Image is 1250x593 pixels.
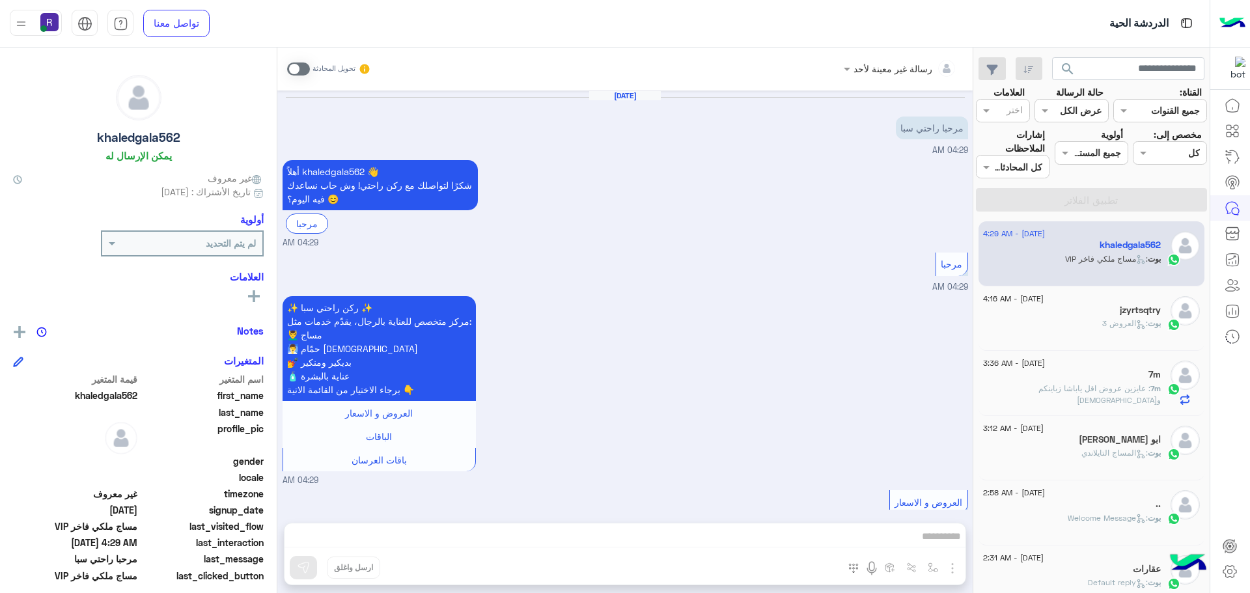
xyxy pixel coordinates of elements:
[366,431,392,442] span: الباقات
[237,325,264,337] h6: Notes
[932,145,968,155] span: 04:29 AM
[36,327,47,337] img: notes
[1154,128,1202,141] label: مخصص إلى:
[283,237,318,249] span: 04:29 AM
[283,296,476,401] p: 13/9/2025, 4:29 AM
[976,188,1207,212] button: تطبيق الفلاتر
[1109,15,1169,33] p: الدردشة الحية
[140,503,264,517] span: signup_date
[1167,253,1180,266] img: WhatsApp
[1180,85,1202,99] label: القناة:
[1052,57,1084,85] button: search
[140,471,264,484] span: locale
[140,406,264,419] span: last_name
[140,552,264,566] span: last_message
[1219,10,1245,37] img: Logo
[345,407,413,419] span: العروض و الاسعار
[941,258,962,269] span: مرحبا
[105,150,172,161] h6: يمكن الإرسال له
[1079,434,1161,445] h5: ابو القعقاع القاسمي
[1081,448,1148,458] span: : المساج التايلاندي
[896,117,968,139] p: 13/9/2025, 4:29 AM
[1167,512,1180,525] img: WhatsApp
[13,503,137,517] span: 2025-09-13T01:29:17.118Z
[208,171,264,185] span: غير معروف
[1007,103,1025,120] div: اختر
[1222,57,1245,80] img: 322853014244696
[1038,383,1161,405] span: عايزين عروض اقل ياباشا زباينكم واللهي
[13,519,137,533] span: مساج ملكي فاخر VIP
[140,422,264,452] span: profile_pic
[1156,499,1161,510] h5: ..
[97,130,180,145] h5: khaledgala562
[1101,128,1123,141] label: أولوية
[13,487,137,501] span: غير معروف
[1088,577,1148,587] span: : Default reply
[976,128,1045,156] label: إشارات الملاحظات
[1171,231,1200,260] img: defaultAdmin.png
[224,355,264,366] h6: المتغيرات
[983,552,1044,564] span: [DATE] - 2:31 AM
[1068,513,1148,523] span: : Welcome Message
[140,487,264,501] span: timezone
[1120,305,1161,316] h5: jzyrtsqtry
[1102,318,1148,328] span: : العروض 3
[283,160,478,210] p: 13/9/2025, 4:29 AM
[14,326,25,338] img: add
[13,536,137,549] span: 2025-09-13T01:29:47.786Z
[286,214,328,234] div: مرحبا
[983,357,1045,369] span: [DATE] - 3:36 AM
[1171,361,1200,390] img: defaultAdmin.png
[13,389,137,402] span: khaledgala562
[13,471,137,484] span: null
[352,454,407,465] span: باقات العرسان
[240,214,264,225] h6: أولوية
[1065,254,1148,264] span: : مساج ملكي فاخر VIP
[143,10,210,37] a: تواصل معنا
[1178,15,1195,31] img: tab
[107,10,133,37] a: tab
[13,552,137,566] span: مرحبا راحتي سبا
[140,536,264,549] span: last_interaction
[1150,383,1161,393] span: 7m
[1133,564,1161,575] h5: عقارات
[140,389,264,402] span: first_name
[983,293,1044,305] span: [DATE] - 4:16 AM
[1148,254,1161,264] span: بوت
[1167,577,1180,590] img: WhatsApp
[993,85,1025,99] label: العلامات
[140,569,264,583] span: last_clicked_button
[13,569,137,583] span: مساج ملكي فاخر VIP
[1171,426,1200,455] img: defaultAdmin.png
[77,16,92,31] img: tab
[1167,318,1180,331] img: WhatsApp
[140,519,264,533] span: last_visited_flow
[1060,61,1076,77] span: search
[13,454,137,468] span: null
[117,76,161,120] img: defaultAdmin.png
[105,422,137,454] img: defaultAdmin.png
[161,185,251,199] span: تاريخ الأشتراك : [DATE]
[13,16,29,32] img: profile
[1148,513,1161,523] span: بوت
[983,422,1044,434] span: [DATE] - 3:12 AM
[1148,318,1161,328] span: بوت
[1165,541,1211,586] img: hulul-logo.png
[113,16,128,31] img: tab
[1100,240,1161,251] h5: khaledgala562
[140,454,264,468] span: gender
[983,228,1045,240] span: [DATE] - 4:29 AM
[1167,383,1180,396] img: WhatsApp
[983,487,1045,499] span: [DATE] - 2:58 AM
[40,13,59,31] img: userImage
[1148,577,1161,587] span: بوت
[932,282,968,292] span: 04:29 AM
[312,64,355,74] small: تحويل المحادثة
[1148,369,1161,380] h5: 7m
[140,372,264,386] span: اسم المتغير
[1148,448,1161,458] span: بوت
[13,271,264,283] h6: العلامات
[1056,85,1104,99] label: حالة الرسالة
[589,91,661,100] h6: [DATE]
[283,475,318,487] span: 04:29 AM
